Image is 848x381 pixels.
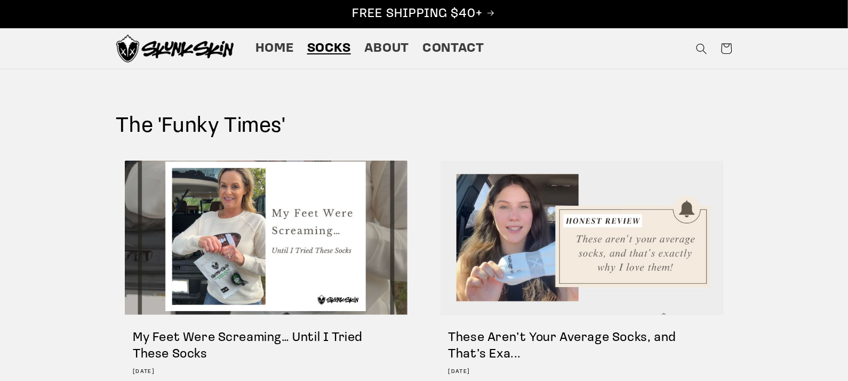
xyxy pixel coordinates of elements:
[116,35,234,62] img: Skunk Skin Anti-Odor Socks.
[307,41,351,57] span: Socks
[11,6,837,22] p: FREE SHIPPING $40+
[255,41,294,57] span: Home
[449,330,716,363] a: These Aren’t Your Average Socks, and That’s Exa...
[116,113,732,140] h1: The 'Funky Times'
[364,41,409,57] span: About
[133,330,400,363] a: My Feet Were Screaming… Until I Tried These Socks
[300,34,357,63] a: Socks
[422,41,484,57] span: Contact
[416,34,491,63] a: Contact
[357,34,415,63] a: About
[690,36,714,61] summary: Search
[249,34,300,63] a: Home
